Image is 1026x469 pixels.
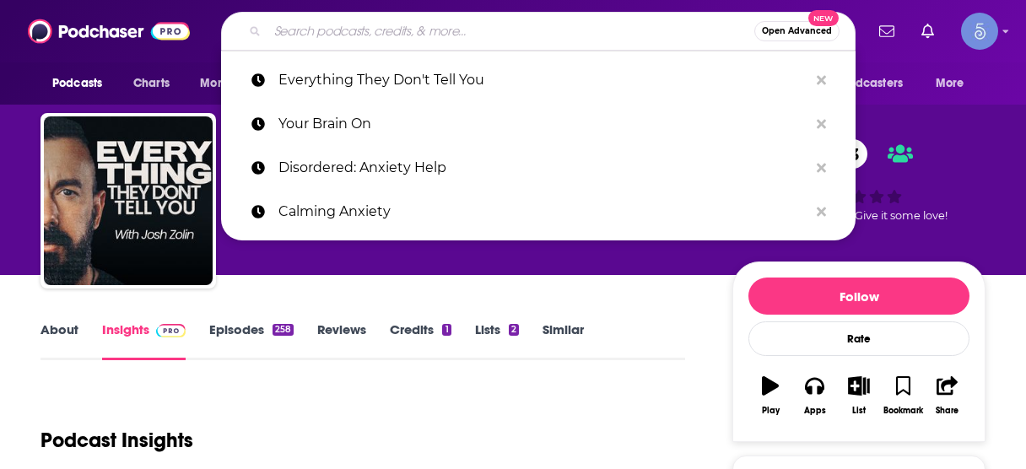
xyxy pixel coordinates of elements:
a: Disordered: Anxiety Help [221,146,856,190]
a: Show notifications dropdown [915,17,941,46]
a: Your Brain On [221,102,856,146]
input: Search podcasts, credits, & more... [267,18,754,45]
span: Open Advanced [762,27,832,35]
div: Play [762,406,780,416]
a: Everything They Don't Tell You [221,58,856,102]
div: Bookmark [883,406,923,416]
button: Follow [748,278,969,315]
span: Podcasts [52,72,102,95]
div: 43Good podcast? Give it some love! [732,128,985,233]
img: Podchaser Pro [156,324,186,337]
a: Credits1 [390,321,451,360]
span: For Podcasters [822,72,903,95]
div: Search podcasts, credits, & more... [221,12,856,51]
p: Calming Anxiety [278,190,808,234]
div: Apps [804,406,826,416]
button: open menu [924,67,985,100]
img: User Profile [961,13,998,50]
p: Everything They Don't Tell You [278,58,808,102]
span: Logged in as Spiral5-G1 [961,13,998,50]
img: Podchaser - Follow, Share and Rate Podcasts [28,15,190,47]
p: Disordered: Anxiety Help [278,146,808,190]
span: More [936,72,964,95]
button: Share [926,365,969,426]
a: About [40,321,78,360]
button: Open AdvancedNew [754,21,840,41]
button: Bookmark [881,365,925,426]
a: Episodes258 [209,321,294,360]
a: InsightsPodchaser Pro [102,321,186,360]
div: 1 [442,324,451,336]
a: Similar [543,321,584,360]
img: Everything They Don’t Tell You [44,116,213,285]
div: 2 [509,324,519,336]
a: Lists2 [475,321,519,360]
a: Charts [122,67,180,100]
h1: Podcast Insights [40,428,193,453]
span: Monitoring [200,72,260,95]
span: Charts [133,72,170,95]
button: Play [748,365,792,426]
span: Good podcast? Give it some love! [770,209,948,222]
a: Reviews [317,321,366,360]
button: open menu [811,67,927,100]
button: Show profile menu [961,13,998,50]
div: List [852,406,866,416]
a: Show notifications dropdown [872,17,901,46]
span: New [808,10,839,26]
button: open menu [188,67,282,100]
a: Calming Anxiety [221,190,856,234]
div: 258 [273,324,294,336]
button: open menu [40,67,124,100]
p: Your Brain On [278,102,808,146]
button: List [837,365,881,426]
div: Rate [748,321,969,356]
div: Share [936,406,958,416]
button: Apps [792,365,836,426]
